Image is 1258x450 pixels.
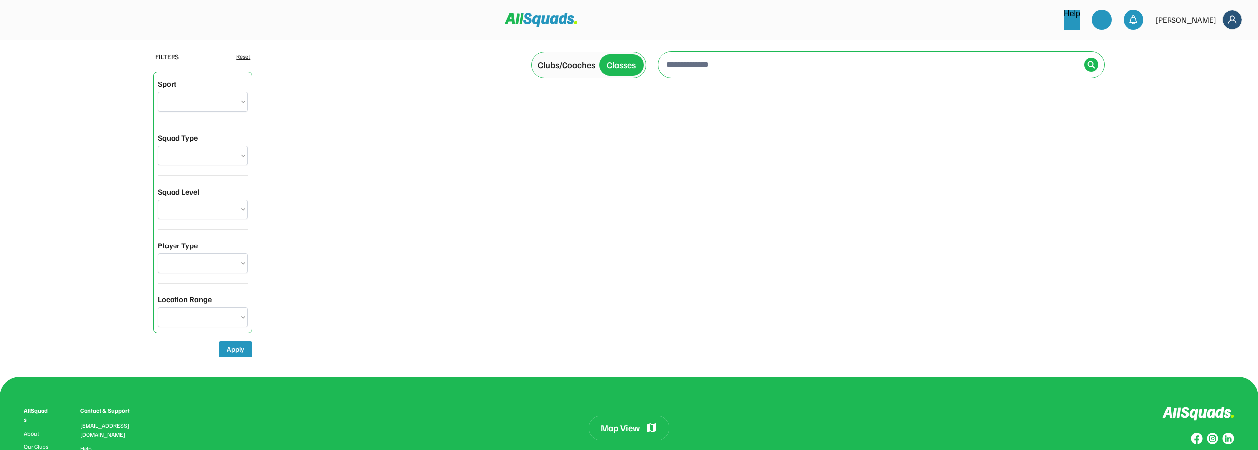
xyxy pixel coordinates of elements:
div: Squad Type [158,132,198,144]
div: Sport [158,78,176,90]
div: Player Type [158,240,198,251]
button: Apply [219,341,252,357]
div: AllSquads [24,407,50,424]
div: Location Range [158,293,212,305]
img: Icon%20%2838%29.svg [1087,61,1095,69]
div: Classes [607,58,636,72]
div: Map View [601,422,640,434]
div: FILTERS [155,51,179,62]
div: Clubs/Coaches [538,58,595,72]
a: Help [1064,10,1080,30]
img: bell-03%20%281%29.svg [1128,15,1138,25]
div: Squad Level [158,186,199,198]
img: Frame%2018.svg [1223,10,1242,29]
img: Squad%20Logo.svg [505,13,577,27]
div: Reset [236,52,250,61]
a: Our Clubs [24,443,50,450]
img: Logo%20inverted.svg [1162,407,1234,421]
div: [PERSON_NAME] [1155,14,1216,26]
div: Contact & Support [80,407,141,415]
